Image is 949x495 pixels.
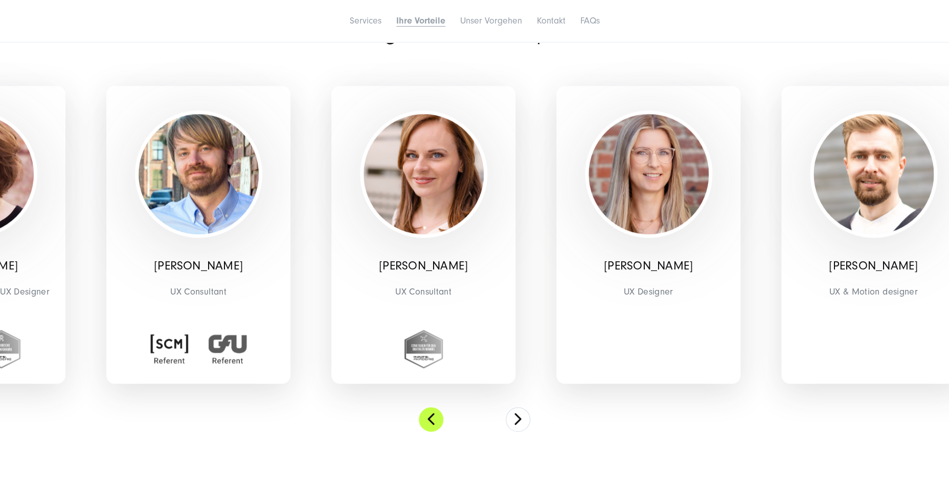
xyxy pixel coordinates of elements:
[114,284,283,300] span: UX Consultant
[204,330,252,368] img: GFU Referent
[404,330,443,368] img: Zertifikat für Strategien für den digitalen Wandel der Haufe Akademie
[537,15,566,26] a: Kontakt
[350,15,381,26] a: Services
[244,24,705,43] h2: Einige unserer UX Experten
[339,259,508,274] p: [PERSON_NAME]
[145,330,193,368] img: SCM Referent
[114,259,283,274] p: [PERSON_NAME]
[339,284,508,300] span: UX Consultant
[589,114,709,234] img: Sandra Skroblies - Teamlead & UX Designer - SUNZINET
[364,114,484,234] img: Kerstin Emons - Teamlead & UX Consultant - SUNZINET
[814,114,934,234] img: Eugen Herber - UX und Motiondesigner - SUNZINET
[139,114,259,234] img: Arne Ismer - Teamlead und UX Consultant - SUNZINET
[564,259,733,274] p: [PERSON_NAME]
[460,15,522,26] a: Unser Vorgehen
[580,15,600,26] a: FAQs
[564,284,733,300] span: UX Designer
[396,15,445,26] a: Ihre Vorteile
